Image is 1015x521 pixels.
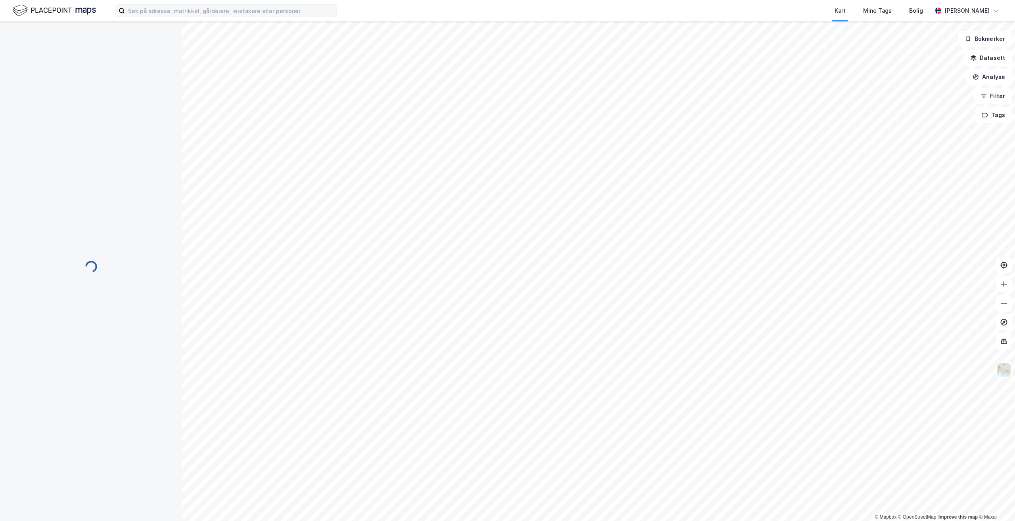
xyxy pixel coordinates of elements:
div: Bolig [909,6,923,15]
div: Kontrollprogram for chat [975,483,1015,521]
div: Mine Tags [863,6,892,15]
button: Filter [974,88,1012,104]
a: Improve this map [938,514,978,520]
div: Kart [835,6,846,15]
a: Mapbox [875,514,896,520]
button: Analyse [966,69,1012,85]
button: Bokmerker [958,31,1012,47]
button: Datasett [963,50,1012,66]
img: Z [996,362,1011,377]
div: [PERSON_NAME] [944,6,990,15]
button: Tags [975,107,1012,123]
img: spinner.a6d8c91a73a9ac5275cf975e30b51cfb.svg [85,260,98,273]
a: OpenStreetMap [898,514,936,520]
iframe: Chat Widget [975,483,1015,521]
img: logo.f888ab2527a4732fd821a326f86c7f29.svg [13,4,96,17]
input: Søk på adresse, matrikkel, gårdeiere, leietakere eller personer [125,5,337,17]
